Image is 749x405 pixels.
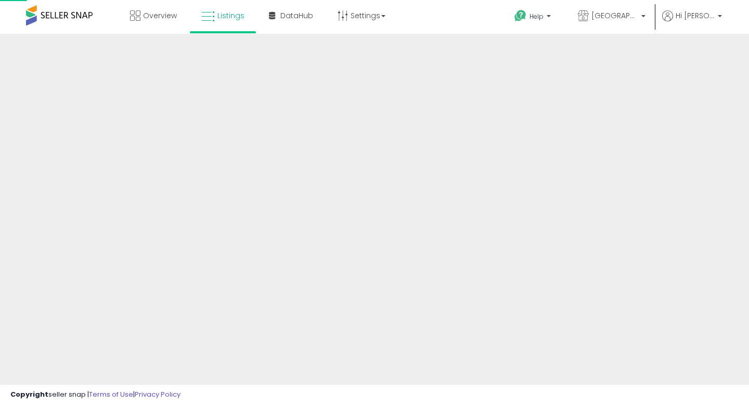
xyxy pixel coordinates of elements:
[676,10,715,21] span: Hi [PERSON_NAME]
[217,10,244,21] span: Listings
[135,389,180,399] a: Privacy Policy
[514,9,527,22] i: Get Help
[10,390,180,400] div: seller snap | |
[530,12,544,21] span: Help
[591,10,638,21] span: [GEOGRAPHIC_DATA]
[662,10,722,34] a: Hi [PERSON_NAME]
[10,389,48,399] strong: Copyright
[280,10,313,21] span: DataHub
[89,389,133,399] a: Terms of Use
[506,2,561,34] a: Help
[143,10,177,21] span: Overview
